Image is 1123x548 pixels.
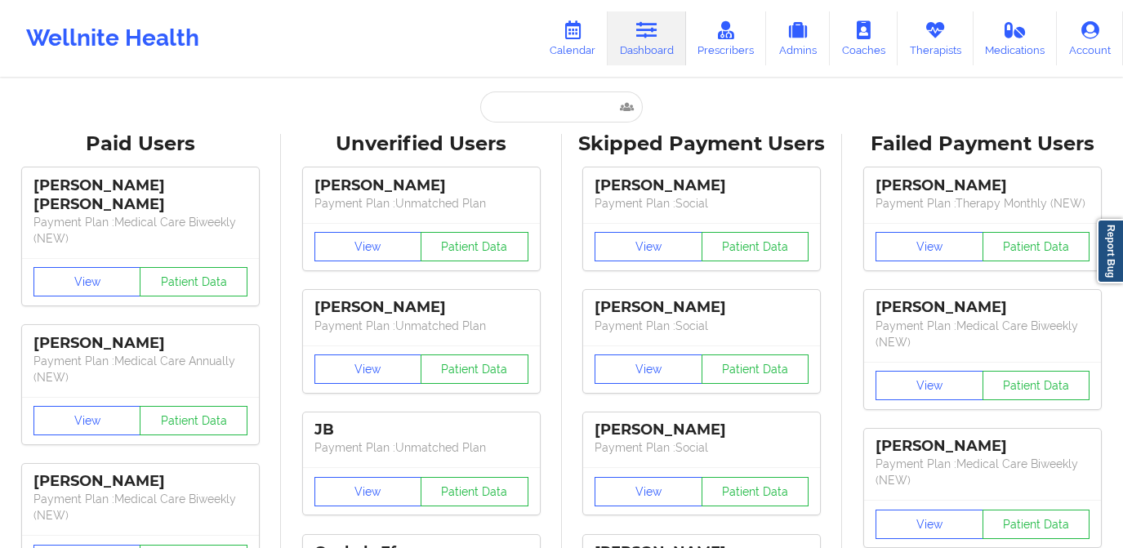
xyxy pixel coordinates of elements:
p: Payment Plan : Medical Care Biweekly (NEW) [876,318,1090,350]
p: Payment Plan : Medical Care Biweekly (NEW) [33,214,247,247]
button: Patient Data [702,232,809,261]
button: View [314,354,422,384]
a: Account [1057,11,1123,65]
div: [PERSON_NAME] [876,176,1090,195]
button: View [595,354,702,384]
a: Prescribers [686,11,767,65]
div: Unverified Users [292,131,550,157]
p: Payment Plan : Social [595,439,809,456]
div: Failed Payment Users [853,131,1112,157]
div: [PERSON_NAME] [314,298,528,317]
div: [PERSON_NAME] [595,176,809,195]
button: View [314,477,422,506]
button: View [33,267,141,296]
a: Coaches [830,11,898,65]
p: Payment Plan : Unmatched Plan [314,439,528,456]
a: Dashboard [608,11,686,65]
button: Patient Data [983,371,1090,400]
button: View [876,232,983,261]
button: Patient Data [140,406,247,435]
p: Payment Plan : Social [595,318,809,334]
button: View [595,477,702,506]
div: [PERSON_NAME] [314,176,528,195]
a: Therapists [898,11,974,65]
button: Patient Data [702,354,809,384]
div: [PERSON_NAME] [876,298,1090,317]
div: [PERSON_NAME] [876,437,1090,456]
button: View [876,510,983,539]
p: Payment Plan : Social [595,195,809,212]
div: [PERSON_NAME] [595,298,809,317]
a: Calendar [537,11,608,65]
div: [PERSON_NAME] [33,472,247,491]
p: Payment Plan : Unmatched Plan [314,318,528,334]
button: Patient Data [421,354,528,384]
div: [PERSON_NAME] [PERSON_NAME] [33,176,247,214]
button: Patient Data [702,477,809,506]
div: Paid Users [11,131,270,157]
p: Payment Plan : Medical Care Annually (NEW) [33,353,247,385]
button: Patient Data [983,510,1090,539]
a: Report Bug [1097,219,1123,283]
p: Payment Plan : Medical Care Biweekly (NEW) [33,491,247,523]
p: Payment Plan : Medical Care Biweekly (NEW) [876,456,1090,488]
button: View [595,232,702,261]
button: Patient Data [983,232,1090,261]
button: View [33,406,141,435]
a: Medications [974,11,1058,65]
button: View [314,232,422,261]
div: JB [314,421,528,439]
div: [PERSON_NAME] [595,421,809,439]
a: Admins [766,11,830,65]
button: Patient Data [140,267,247,296]
div: [PERSON_NAME] [33,334,247,353]
button: Patient Data [421,232,528,261]
div: Skipped Payment Users [573,131,831,157]
p: Payment Plan : Therapy Monthly (NEW) [876,195,1090,212]
button: Patient Data [421,477,528,506]
button: View [876,371,983,400]
p: Payment Plan : Unmatched Plan [314,195,528,212]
